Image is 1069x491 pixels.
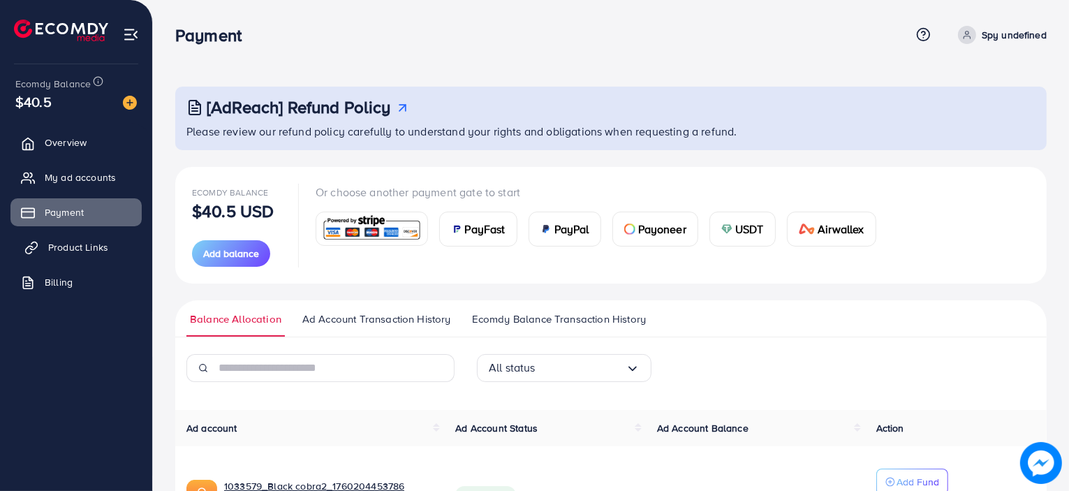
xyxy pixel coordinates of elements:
span: Ad Account Balance [657,421,749,435]
div: Search for option [477,354,651,382]
p: $40.5 USD [192,203,274,219]
span: Ad account [186,421,237,435]
span: All status [489,357,536,379]
span: Balance Allocation [190,312,281,327]
img: image [1020,442,1062,484]
a: cardAirwallex [787,212,876,247]
p: Please review our refund policy carefully to understand your rights and obligations when requesti... [186,123,1038,140]
a: card [316,212,428,246]
input: Search for option [536,357,626,379]
img: card [540,223,552,235]
a: Spy undefined [952,26,1047,44]
span: $40.5 [15,91,52,112]
a: My ad accounts [10,163,142,191]
span: Ecomdy Balance Transaction History [472,312,646,327]
span: Airwallex [818,221,864,237]
img: card [320,214,423,244]
a: cardUSDT [709,212,776,247]
span: Action [876,421,904,435]
span: Payment [45,205,84,219]
span: Ecomdy Balance [15,77,91,91]
a: cardPayoneer [612,212,698,247]
a: Billing [10,268,142,296]
p: Add Fund [897,474,939,490]
img: image [123,96,137,110]
h3: [AdReach] Refund Policy [207,97,391,117]
span: Billing [45,275,73,289]
img: card [799,223,816,235]
p: Spy undefined [982,27,1047,43]
span: Ad Account Transaction History [302,312,451,327]
span: Product Links [48,240,108,254]
img: card [624,223,635,235]
img: menu [123,27,139,43]
span: Ecomdy Balance [192,186,268,198]
span: Overview [45,135,87,149]
span: PayFast [465,221,506,237]
a: Payment [10,198,142,226]
span: Add balance [203,247,259,261]
img: logo [14,20,108,41]
span: USDT [735,221,764,237]
a: cardPayPal [529,212,601,247]
p: Or choose another payment gate to start [316,184,887,200]
a: cardPayFast [439,212,517,247]
img: card [721,223,732,235]
a: Product Links [10,233,142,261]
img: card [451,223,462,235]
span: My ad accounts [45,170,116,184]
a: Overview [10,129,142,156]
span: PayPal [554,221,589,237]
span: Payoneer [638,221,686,237]
h3: Payment [175,25,253,45]
button: Add balance [192,240,270,267]
span: Ad Account Status [455,421,538,435]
